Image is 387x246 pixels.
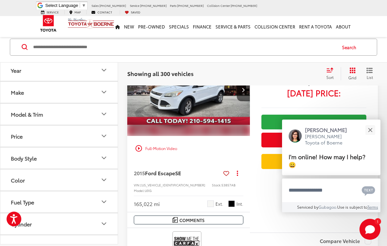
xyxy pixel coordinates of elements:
a: My Saved Vehicles [120,10,145,14]
img: Comments [173,217,178,223]
a: Service [36,10,64,14]
span: 1 [377,220,378,223]
a: 2015 Ford Escape SE2015 Ford Escape SE2015 Ford Escape SE2015 Ford Escape SE [127,44,251,136]
span: Int. [236,201,243,207]
span: [PHONE_NUMBER] [231,3,257,8]
span: [PHONE_NUMBER] [177,3,204,8]
a: Pre-Owned [136,16,167,37]
span: Sales [92,3,99,8]
div: Model & Trim [11,111,43,117]
span: U0G [145,188,152,193]
svg: Text [362,185,375,196]
a: About [334,16,353,37]
div: Body Style [100,154,108,162]
p: [PERSON_NAME] Toyota of Boerne [305,133,354,146]
button: Model & TrimModel & Trim [0,104,118,125]
label: Compare Vehicle [320,238,371,244]
textarea: Type your message [282,179,380,202]
a: 2015Ford EscapeSE [134,169,221,177]
span: [US_VEHICLE_IDENTIFICATION_NUMBER] [140,182,205,187]
span: Saved [131,10,140,14]
a: Check Availability [261,115,366,129]
a: Finance [191,16,214,37]
div: Cylinder [100,220,108,228]
div: Color [100,176,108,184]
span: Collision Center [207,3,230,8]
button: List View [361,67,378,80]
span: ▼ [82,3,86,8]
div: Fuel Type [11,199,34,205]
button: Search [336,39,366,55]
div: Price [100,132,108,140]
span: Oxford White [207,200,214,207]
span: Black [228,200,235,207]
button: Get Price Now [261,133,366,147]
div: Body Style [11,155,37,161]
a: Service & Parts: Opens in a new tab [214,16,253,37]
span: Service [47,10,59,14]
span: Select Language [45,3,78,8]
div: Color [11,177,25,183]
button: Comments [134,216,243,224]
span: Comments [179,217,205,223]
a: Gubagoo. [318,204,337,210]
input: Search by Make, Model, or Keyword [32,39,336,55]
button: ColorColor [0,169,118,191]
div: Model & Trim [100,110,108,118]
button: Chat with SMS [360,183,377,198]
img: Vic Vaughan Toyota of Boerne [68,18,114,29]
div: Make [100,88,108,96]
span: I'm online! How may I help? 😀 [289,152,365,169]
button: Close [363,123,377,137]
span: VIN: [134,182,140,187]
span: dropdown dots [237,170,238,176]
span: Map [74,10,81,14]
button: Fuel TypeFuel Type [0,191,118,213]
span: [DATE] Price: [261,89,366,96]
div: Fuel Type [100,198,108,206]
span: Parts [170,3,176,8]
button: Actions [232,167,243,179]
a: Value Your Trade [261,154,366,169]
div: Close[PERSON_NAME][PERSON_NAME] Toyota of BoerneI'm online! How may I help? 😀Type your messageCha... [282,120,380,212]
span: Use is subject to [337,204,367,210]
span: List [366,74,373,80]
span: Model: [134,188,145,193]
span: [PHONE_NUMBER] [140,3,167,8]
a: Contact [86,10,117,14]
a: Map [64,10,86,14]
span: Contact [97,10,112,14]
a: Collision Center [253,16,297,37]
button: Body StyleBody Style [0,147,118,169]
div: Cylinder [11,221,32,227]
div: Make [11,89,24,95]
button: CylinderCylinder [0,213,118,235]
a: Specials [167,16,191,37]
a: Select Language​ [45,3,86,8]
button: MakeMake [0,82,118,103]
div: Price [11,133,23,139]
button: Next image [237,78,250,101]
span: Service [130,3,139,8]
span: 53857AB [221,182,235,187]
div: Year [11,67,21,73]
img: Toyota [36,13,61,34]
span: Ford Escape [145,169,175,177]
span: Stock: [212,182,221,187]
div: 2015 Ford Escape SE 0 [127,44,251,136]
span: Grid [348,75,356,80]
span: 2015 [134,169,145,177]
div: 165,022 mi [134,200,160,208]
a: Terms [367,204,378,210]
span: [PHONE_NUMBER] [99,3,126,8]
button: Grid View [341,67,361,80]
span: Serviced by [297,204,318,210]
div: Year [100,66,108,74]
a: Home [113,16,122,37]
button: YearYear [0,60,118,81]
p: [PERSON_NAME] [305,126,354,133]
span: Ext. [215,201,223,207]
img: 2015 Ford Escape SE [127,44,251,137]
